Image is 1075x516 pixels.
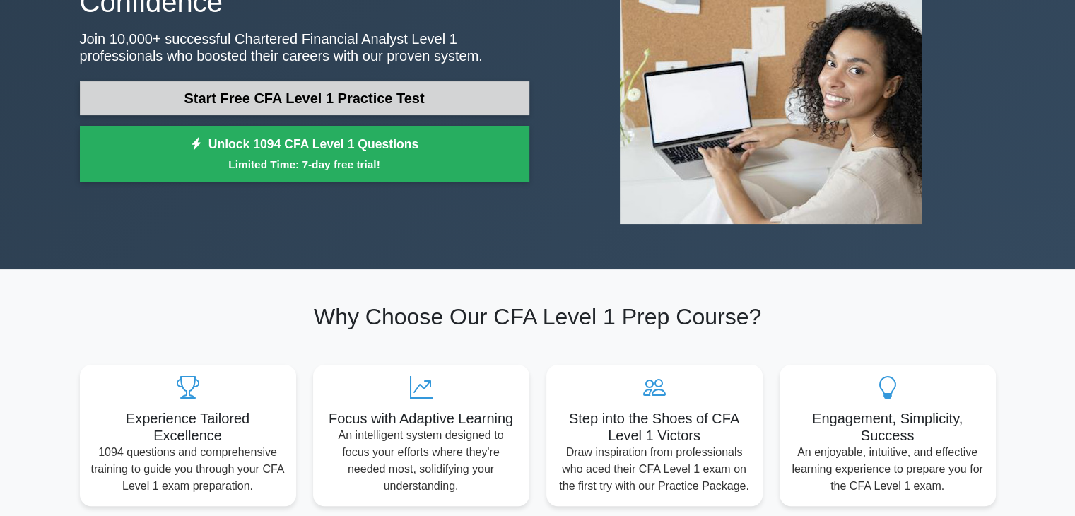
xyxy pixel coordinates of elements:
a: Start Free CFA Level 1 Practice Test [80,81,529,115]
h5: Step into the Shoes of CFA Level 1 Victors [558,410,751,444]
p: An intelligent system designed to focus your efforts where they're needed most, solidifying your ... [324,427,518,495]
p: An enjoyable, intuitive, and effective learning experience to prepare you for the CFA Level 1 exam. [791,444,985,495]
h2: Why Choose Our CFA Level 1 Prep Course? [80,303,996,330]
p: Join 10,000+ successful Chartered Financial Analyst Level 1 professionals who boosted their caree... [80,30,529,64]
h5: Experience Tailored Excellence [91,410,285,444]
small: Limited Time: 7-day free trial! [98,156,512,172]
a: Unlock 1094 CFA Level 1 QuestionsLimited Time: 7-day free trial! [80,126,529,182]
h5: Focus with Adaptive Learning [324,410,518,427]
p: Draw inspiration from professionals who aced their CFA Level 1 exam on the first try with our Pra... [558,444,751,495]
h5: Engagement, Simplicity, Success [791,410,985,444]
p: 1094 questions and comprehensive training to guide you through your CFA Level 1 exam preparation. [91,444,285,495]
